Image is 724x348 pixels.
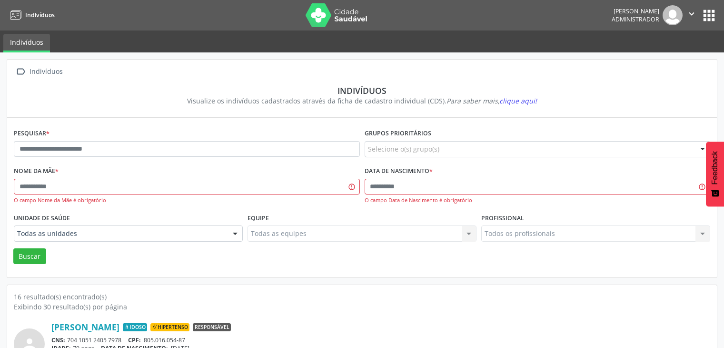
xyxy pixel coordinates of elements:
[14,196,360,205] div: O campo Nome da Mãe é obrigatório
[14,65,28,79] i: 
[14,164,59,179] label: Nome da mãe
[193,323,231,332] span: Responsável
[365,126,431,141] label: Grupos prioritários
[51,336,710,344] div: 704 1051 2405 7978
[123,323,147,332] span: Idoso
[51,336,65,344] span: CNS:
[7,7,55,23] a: Indivíduos
[14,126,50,141] label: Pesquisar
[481,211,524,225] label: Profissional
[51,322,119,332] a: [PERSON_NAME]
[499,96,537,105] span: clique aqui!
[13,248,46,265] button: Buscar
[365,196,711,205] div: O campo Data de Nascimento é obrigatório
[446,96,537,105] i: Para saber mais,
[686,9,697,19] i: 
[28,65,64,79] div: Indivíduos
[683,5,701,25] button: 
[248,211,269,225] label: Equipe
[144,336,185,344] span: 805.016.054-87
[14,292,710,302] div: 16 resultado(s) encontrado(s)
[612,7,659,15] div: [PERSON_NAME]
[706,142,724,206] button: Feedback - Mostrar pesquisa
[612,15,659,23] span: Administrador
[150,323,189,332] span: Hipertenso
[20,85,704,96] div: Indivíduos
[3,34,50,52] a: Indivíduos
[701,7,717,24] button: apps
[14,65,64,79] a:  Indivíduos
[711,151,719,184] span: Feedback
[365,164,433,179] label: Data de nascimento
[663,5,683,25] img: img
[14,302,710,312] div: Exibindo 30 resultado(s) por página
[368,144,439,154] span: Selecione o(s) grupo(s)
[25,11,55,19] span: Indivíduos
[20,96,704,106] div: Visualize os indivíduos cadastrados através da ficha de cadastro individual (CDS).
[17,229,223,238] span: Todas as unidades
[14,211,70,225] label: Unidade de saúde
[128,336,141,344] span: CPF:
